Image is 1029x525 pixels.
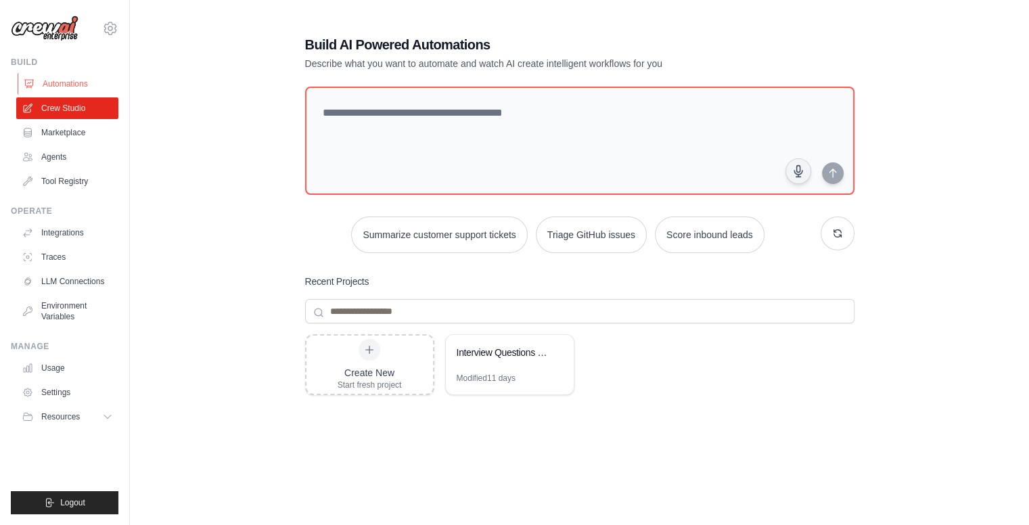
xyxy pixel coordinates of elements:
[305,57,760,70] p: Describe what you want to automate and watch AI create intelligent workflows for you
[41,411,80,422] span: Resources
[16,357,118,379] a: Usage
[11,491,118,514] button: Logout
[16,170,118,192] a: Tool Registry
[16,246,118,268] a: Traces
[821,216,854,250] button: Get new suggestions
[536,216,647,253] button: Triage GitHub issues
[785,158,811,184] button: Click to speak your automation idea
[16,406,118,428] button: Resources
[338,366,402,380] div: Create New
[16,295,118,327] a: Environment Variables
[655,216,764,253] button: Score inbound leads
[16,271,118,292] a: LLM Connections
[16,122,118,143] a: Marketplace
[60,497,85,508] span: Logout
[11,57,118,68] div: Build
[11,341,118,352] div: Manage
[16,382,118,403] a: Settings
[11,206,118,216] div: Operate
[18,73,120,95] a: Automations
[16,146,118,168] a: Agents
[11,16,78,41] img: Logo
[457,346,549,359] div: Interview Questions Generator
[16,97,118,119] a: Crew Studio
[457,373,516,384] div: Modified 11 days
[961,460,1029,525] iframe: Chat Widget
[16,222,118,244] a: Integrations
[305,275,369,288] h3: Recent Projects
[338,380,402,390] div: Start fresh project
[305,35,760,54] h1: Build AI Powered Automations
[351,216,527,253] button: Summarize customer support tickets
